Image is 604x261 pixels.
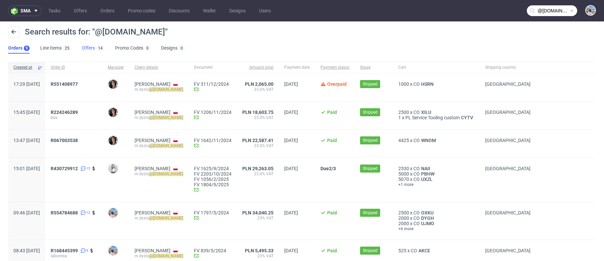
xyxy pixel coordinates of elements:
[146,46,149,51] div: 0
[161,43,185,54] a: Designs0
[327,138,337,143] span: Paid
[242,210,273,215] span: PLN 34,040.25
[413,171,420,177] span: CO
[398,166,409,171] span: 2530
[411,248,417,253] span: CO
[420,210,435,215] a: OXKU
[51,138,78,143] span: R067003538
[398,138,474,143] div: x
[242,253,273,259] span: 23% VAT
[320,166,329,171] span: Due
[135,143,183,148] div: m.dyzio
[405,115,460,120] span: PL Service Tooling custom
[398,221,409,226] span: 2000
[13,65,35,70] span: Created at
[485,248,531,253] span: [GEOGRAPHIC_DATA]
[398,177,474,182] div: x
[242,65,273,70] span: Amount total
[86,166,90,171] span: 15
[413,110,420,115] span: CO
[96,5,118,16] a: Orders
[398,177,409,182] span: 5070
[327,110,337,115] span: Paid
[13,81,40,87] span: 17:29 [DATE]
[398,115,474,120] div: x
[135,81,170,87] a: [PERSON_NAME]
[420,171,436,177] a: PBHW
[242,171,273,177] span: 23.0% VAT
[135,166,170,171] a: [PERSON_NAME]
[398,81,474,87] div: x
[363,248,377,254] span: Shipped
[420,215,435,221] span: DYGH
[135,210,170,215] a: [PERSON_NAME]
[420,138,437,143] a: WNOM
[242,143,273,148] span: 23.0% VAT
[26,46,28,51] div: 9
[194,177,232,182] a: FV 1056/2/2025
[460,115,474,120] a: CYTV
[245,81,273,87] span: PLN 2,065.00
[51,166,79,171] a: R430729912
[398,182,474,187] span: +1 more
[194,171,232,177] a: FV 2203/10/2024
[98,46,103,51] div: 14
[51,110,79,115] a: R224246289
[108,136,118,145] img: Moreno Martinez Cristina
[124,5,159,16] a: Promo codes
[242,115,273,120] span: 23.0% VAT
[86,248,88,253] span: 5
[65,46,69,51] div: 25
[398,171,409,177] span: 5000
[149,143,183,148] mark: @[DOMAIN_NAME]
[108,79,118,89] img: Moreno Martinez Cristina
[420,177,434,182] span: UXZL
[51,210,78,215] span: R554784688
[398,115,401,120] span: 1
[398,171,474,177] div: x
[413,177,420,182] span: CO
[149,115,183,120] mark: @[DOMAIN_NAME]
[485,110,531,115] span: [GEOGRAPHIC_DATA]
[420,81,435,87] span: HSRN
[108,108,118,117] img: Moreno Martinez Cristina
[327,248,337,253] span: Paid
[51,110,78,115] span: R224246289
[194,248,232,253] a: FV 839/5/2024
[40,43,71,54] a: Line Items25
[181,46,183,51] div: 0
[398,226,474,232] a: +6 more
[135,215,183,221] div: m.dyzio
[284,210,298,215] span: [DATE]
[51,138,79,143] a: R067003538
[79,248,88,253] a: 5
[363,81,377,87] span: Shipped
[165,5,194,16] a: Discounts
[8,5,42,16] button: sma
[413,210,420,215] span: CO
[363,166,377,172] span: Shipped
[242,215,273,221] span: 23% VAT
[398,215,409,221] span: 2000
[242,138,273,143] span: PLN 22,587.41
[327,210,337,215] span: Paid
[86,210,90,215] span: 12
[485,166,531,171] span: [GEOGRAPHIC_DATA]
[363,137,377,143] span: Shipped
[20,8,31,13] span: sma
[51,65,97,70] span: Order ID
[255,5,275,16] a: Users
[135,253,183,259] div: m.dyzio
[360,65,388,70] span: Stage
[194,182,232,187] a: FV 1804/9/2025
[149,254,183,258] mark: @[DOMAIN_NAME]
[108,246,118,255] img: Marta Kozłowska
[420,221,436,226] a: UJMO
[586,6,595,15] img: Marta Kozłowska
[242,87,273,92] span: 23.0% VAT
[284,65,310,70] span: Payment date
[413,81,420,87] span: CO
[398,110,474,115] div: x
